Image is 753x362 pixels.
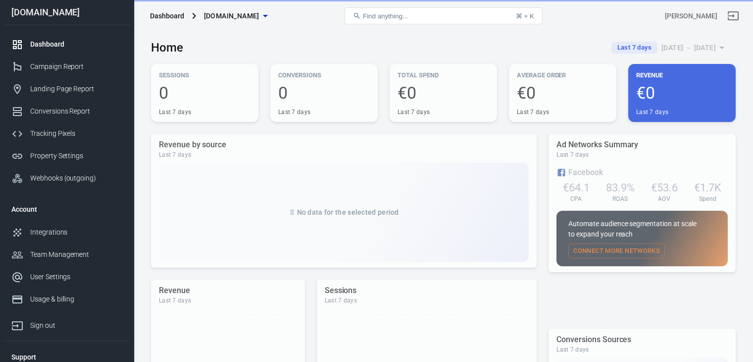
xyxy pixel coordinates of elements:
[3,221,130,243] a: Integrations
[30,151,122,161] div: Property Settings
[3,243,130,266] a: Team Management
[30,84,122,94] div: Landing Page Report
[665,11,717,21] div: Account id: 4GGnmKtI
[200,7,271,25] button: [DOMAIN_NAME]
[345,7,543,24] button: Find anything...⌘ + K
[516,12,534,20] div: ⌘ + K
[3,145,130,167] a: Property Settings
[3,288,130,310] a: Usage & billing
[721,4,745,28] a: Sign out
[3,33,130,56] a: Dashboard
[3,122,130,145] a: Tracking Pixels
[151,41,183,55] h3: Home
[3,100,130,122] a: Conversions Report
[30,39,122,50] div: Dashboard
[204,10,259,22] span: olgawebersocial.de
[30,294,122,304] div: Usage & billing
[30,249,122,260] div: Team Management
[30,227,122,238] div: Integrations
[3,8,130,17] div: [DOMAIN_NAME]
[150,11,184,21] div: Dashboard
[3,78,130,100] a: Landing Page Report
[3,56,130,78] a: Campaign Report
[363,12,408,20] span: Find anything...
[3,266,130,288] a: User Settings
[30,128,122,139] div: Tracking Pixels
[3,197,130,221] li: Account
[30,320,122,331] div: Sign out
[30,61,122,72] div: Campaign Report
[3,310,130,337] a: Sign out
[3,167,130,189] a: Webhooks (outgoing)
[30,106,122,117] div: Conversions Report
[30,272,122,282] div: User Settings
[30,173,122,183] div: Webhooks (outgoing)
